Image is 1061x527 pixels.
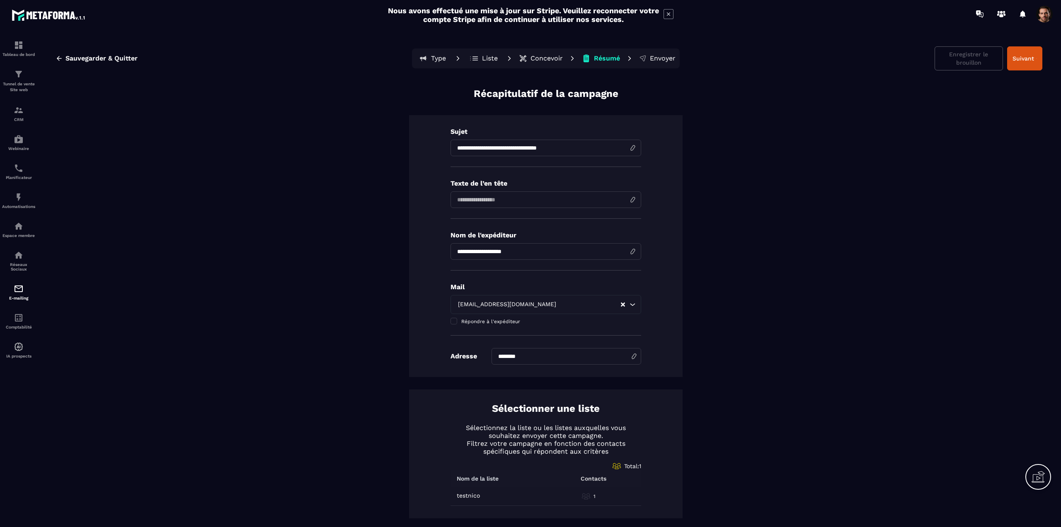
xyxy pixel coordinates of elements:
p: Tunnel de vente Site web [2,81,35,93]
span: Total: 1 [624,463,641,469]
p: Espace membre [2,233,35,238]
a: social-networksocial-networkRéseaux Sociaux [2,244,35,278]
p: Liste [482,54,498,63]
p: Webinaire [2,146,35,151]
button: Clear Selected [621,302,625,308]
button: Type [414,50,451,67]
p: Planificateur [2,175,35,180]
p: 1 [593,493,596,500]
img: automations [14,342,24,352]
p: IA prospects [2,354,35,358]
p: Sélectionnez la liste ou les listes auxquelles vous souhaitez envoyer cette campagne. [451,424,641,440]
a: emailemailE-mailing [2,278,35,307]
p: Récapitulatif de la campagne [474,87,618,101]
a: formationformationCRM [2,99,35,128]
img: automations [14,221,24,231]
p: Résumé [594,54,620,63]
img: email [14,284,24,294]
p: Comptabilité [2,325,35,329]
p: Contacts [581,475,606,482]
p: Filtrez votre campagne en fonction des contacts spécifiques qui répondent aux critères [451,440,641,455]
p: Envoyer [650,54,676,63]
p: Réseaux Sociaux [2,262,35,271]
button: Concevoir [516,50,565,67]
p: Type [431,54,446,63]
button: Envoyer [637,50,678,67]
img: logo [12,7,86,22]
input: Search for option [558,300,620,309]
p: CRM [2,117,35,122]
p: Nom de l'expéditeur [451,231,641,239]
p: Tableau de bord [2,52,35,57]
img: formation [14,69,24,79]
p: testnico [457,492,480,499]
p: Texte de l’en tête [451,179,641,187]
p: Nom de la liste [457,475,499,482]
a: formationformationTableau de bord [2,34,35,63]
p: Concevoir [530,54,563,63]
p: Sujet [451,128,641,135]
img: scheduler [14,163,24,173]
img: automations [14,192,24,202]
p: Adresse [451,352,477,360]
a: automationsautomationsEspace membre [2,215,35,244]
a: automationsautomationsAutomatisations [2,186,35,215]
button: Résumé [579,50,623,67]
span: [EMAIL_ADDRESS][DOMAIN_NAME] [456,300,558,309]
p: Automatisations [2,204,35,209]
span: Répondre à l'expéditeur [461,319,520,324]
a: schedulerschedulerPlanificateur [2,157,35,186]
button: Suivant [1007,46,1042,70]
h2: Nous avons effectué une mise à jour sur Stripe. Veuillez reconnecter votre compte Stripe afin de ... [388,6,659,24]
a: automationsautomationsWebinaire [2,128,35,157]
a: formationformationTunnel de vente Site web [2,63,35,99]
img: automations [14,134,24,144]
p: E-mailing [2,296,35,300]
a: accountantaccountantComptabilité [2,307,35,336]
img: social-network [14,250,24,260]
p: Mail [451,283,641,291]
button: Liste [465,50,502,67]
img: formation [14,105,24,115]
div: Search for option [451,295,641,314]
img: accountant [14,313,24,323]
img: formation [14,40,24,50]
p: Sélectionner une liste [492,402,600,416]
span: Sauvegarder & Quitter [65,54,138,63]
button: Sauvegarder & Quitter [49,51,144,66]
